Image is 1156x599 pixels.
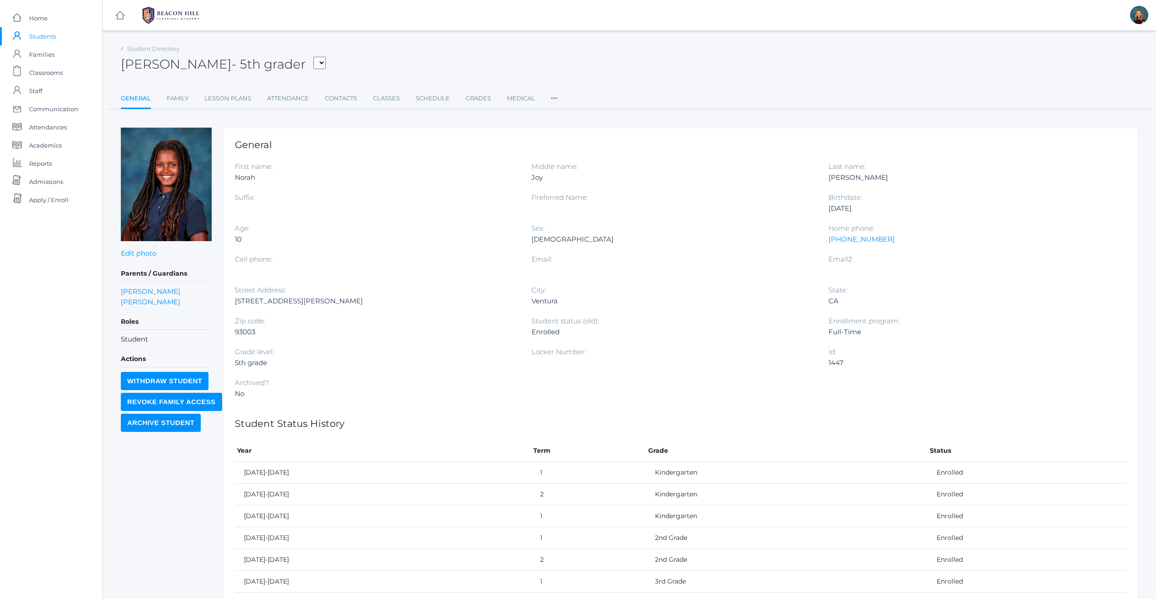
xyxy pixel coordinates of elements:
label: Age: [235,224,250,233]
h5: Parents / Guardians [121,266,212,282]
a: Schedule [416,89,450,108]
label: Sex: [531,224,545,233]
label: Id: [829,347,836,356]
a: [PERSON_NAME] [121,297,180,307]
span: Reports [29,154,52,173]
a: Contacts [325,89,357,108]
label: First name: [235,162,273,171]
label: City: [531,286,546,294]
td: [DATE]-[DATE] [235,549,531,571]
div: [STREET_ADDRESS][PERSON_NAME] [235,296,518,307]
div: Joy [531,172,814,183]
td: 1 [531,505,645,527]
td: Enrolled [928,527,1126,549]
span: Staff [29,82,42,100]
a: Student Directory [127,45,179,52]
div: 1447 [829,357,1111,368]
td: 2nd Grade [646,527,928,549]
label: Preferred Name: [531,193,588,202]
input: Archive Student [121,414,201,432]
span: Students [29,27,56,45]
div: [PERSON_NAME] [829,172,1111,183]
td: Enrolled [928,571,1126,593]
label: Cell phone: [235,255,273,263]
span: Home [29,9,48,27]
label: Zip code: [235,317,265,325]
th: Status [928,440,1126,462]
th: Grade [646,440,928,462]
span: Admissions [29,173,63,191]
td: Enrolled [928,505,1126,527]
div: [DATE] [829,203,1111,214]
label: Last name: [829,162,866,171]
h1: General [235,139,1126,150]
label: Email2: [829,255,853,263]
th: Term [531,440,645,462]
td: Kindergarten [646,484,928,505]
td: 2 [531,484,645,505]
label: Student status (old): [531,317,599,325]
td: [DATE]-[DATE] [235,462,531,484]
div: 5th grade [235,357,518,368]
a: Grades [466,89,491,108]
label: Locker Number: [531,347,586,356]
td: 1 [531,462,645,484]
a: Lesson Plans [204,89,251,108]
a: [PHONE_NUMBER] [829,235,895,243]
td: [DATE]-[DATE] [235,527,531,549]
label: Suffix: [235,193,255,202]
h1: Student Status History [235,418,1126,429]
label: Enrollment program: [829,317,899,325]
span: Apply / Enroll [29,191,69,209]
a: Family [167,89,189,108]
label: State: [829,286,848,294]
h2: [PERSON_NAME] [121,57,326,71]
div: Ventura [531,296,814,307]
a: Attendance [267,89,309,108]
div: Lindsay Leeds [1130,6,1148,24]
td: [DATE]-[DATE] [235,571,531,593]
span: Families [29,45,55,64]
span: Communication [29,100,78,118]
th: Year [235,440,531,462]
td: Enrolled [928,484,1126,505]
td: [DATE]-[DATE] [235,505,531,527]
input: Withdraw Student [121,372,208,390]
h5: Roles [121,314,212,330]
td: 2nd Grade [646,549,928,571]
label: Middle name: [531,162,578,171]
img: 1_BHCALogos-05.png [137,4,205,27]
div: 10 [235,234,518,245]
label: Grade level: [235,347,274,356]
div: No [235,388,518,399]
td: 1 [531,571,645,593]
div: Full-Time [829,327,1111,337]
a: Edit photo [121,249,156,257]
span: Academics [29,136,62,154]
a: [PERSON_NAME] [121,286,180,297]
div: CA [829,296,1111,307]
td: Enrolled [928,462,1126,484]
td: [DATE]-[DATE] [235,484,531,505]
a: Medical [507,89,535,108]
label: Home phone: [829,224,874,233]
label: Email: [531,255,552,263]
span: Classrooms [29,64,63,82]
label: Archived?: [235,378,270,387]
div: [DEMOGRAPHIC_DATA] [531,234,814,245]
label: Street Address: [235,286,286,294]
span: Attendances [29,118,67,136]
a: General [121,89,151,109]
label: Birthdate: [829,193,862,202]
td: 2 [531,549,645,571]
a: Classes [373,89,400,108]
div: 93003 [235,327,518,337]
td: Kindergarten [646,462,928,484]
input: Revoke Family Access [121,393,222,411]
img: Norah Hosking [121,128,212,241]
td: Enrolled [928,549,1126,571]
td: Kindergarten [646,505,928,527]
td: 3rd Grade [646,571,928,593]
td: 1 [531,527,645,549]
span: - 5th grader [232,56,306,72]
